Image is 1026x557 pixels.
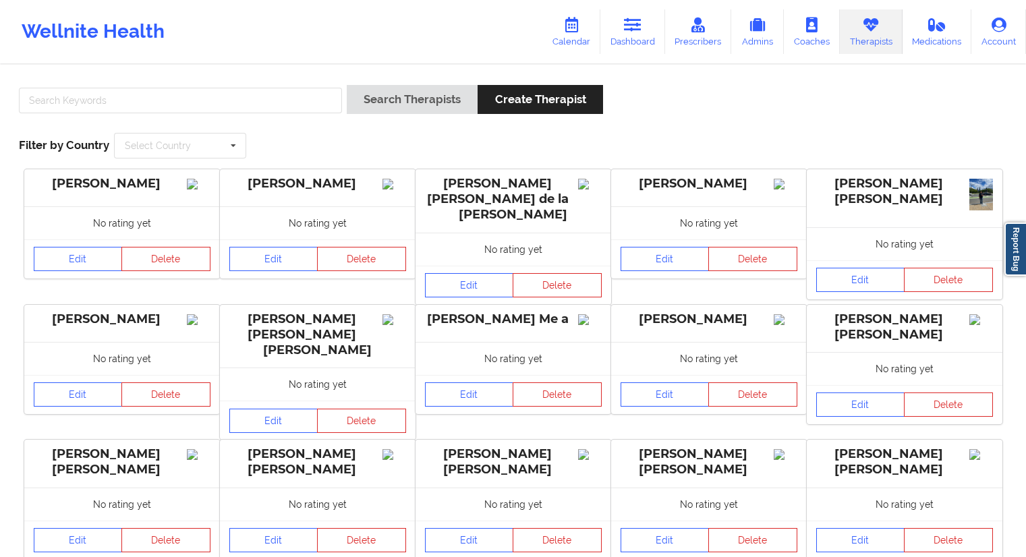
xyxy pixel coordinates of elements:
[611,342,807,375] div: No rating yet
[904,268,993,292] button: Delete
[578,449,602,460] img: Image%2Fplaceholer-image.png
[969,314,993,325] img: Image%2Fplaceholer-image.png
[34,176,210,192] div: [PERSON_NAME]
[187,314,210,325] img: Image%2Fplaceholer-image.png
[425,382,514,407] a: Edit
[425,528,514,552] a: Edit
[611,206,807,239] div: No rating yet
[816,312,993,343] div: [PERSON_NAME] [PERSON_NAME]
[425,446,602,477] div: [PERSON_NAME] [PERSON_NAME]
[382,314,406,325] img: Image%2Fplaceholer-image.png
[229,446,406,477] div: [PERSON_NAME] [PERSON_NAME]
[578,314,602,325] img: Image%2Fplaceholer-image.png
[816,392,905,417] a: Edit
[229,528,318,552] a: Edit
[24,488,220,521] div: No rating yet
[317,247,406,271] button: Delete
[34,528,123,552] a: Edit
[611,488,807,521] div: No rating yet
[774,449,797,460] img: Image%2Fplaceholer-image.png
[731,9,784,54] a: Admins
[416,342,611,375] div: No rating yet
[34,382,123,407] a: Edit
[220,206,416,239] div: No rating yet
[317,528,406,552] button: Delete
[840,9,903,54] a: Therapists
[904,392,993,417] button: Delete
[969,179,993,210] img: af653f90-b5aa-4584-b7ce-bc9dc27affc6_IMG_2483.jpeg
[807,352,1002,385] div: No rating yet
[121,382,210,407] button: Delete
[621,247,710,271] a: Edit
[347,85,478,114] button: Search Therapists
[807,488,1002,521] div: No rating yet
[816,268,905,292] a: Edit
[621,382,710,407] a: Edit
[903,9,972,54] a: Medications
[220,488,416,521] div: No rating yet
[774,179,797,189] img: Image%2Fplaceholer-image.png
[425,176,602,223] div: [PERSON_NAME] [PERSON_NAME] de la [PERSON_NAME]
[34,247,123,271] a: Edit
[816,446,993,477] div: [PERSON_NAME] [PERSON_NAME]
[34,312,210,327] div: [PERSON_NAME]
[542,9,600,54] a: Calendar
[220,368,416,401] div: No rating yet
[382,179,406,189] img: Image%2Fplaceholer-image.png
[121,528,210,552] button: Delete
[621,528,710,552] a: Edit
[19,138,109,152] span: Filter by Country
[425,312,602,327] div: [PERSON_NAME] Me a
[621,312,797,327] div: [PERSON_NAME]
[34,446,210,477] div: [PERSON_NAME] [PERSON_NAME]
[416,233,611,266] div: No rating yet
[382,449,406,460] img: Image%2Fplaceholer-image.png
[708,247,797,271] button: Delete
[600,9,665,54] a: Dashboard
[708,382,797,407] button: Delete
[665,9,732,54] a: Prescribers
[784,9,840,54] a: Coaches
[708,528,797,552] button: Delete
[621,176,797,192] div: [PERSON_NAME]
[578,179,602,189] img: Image%2Fplaceholer-image.png
[971,9,1026,54] a: Account
[121,247,210,271] button: Delete
[774,314,797,325] img: Image%2Fplaceholer-image.png
[807,227,1002,260] div: No rating yet
[969,449,993,460] img: Image%2Fplaceholer-image.png
[19,88,342,113] input: Search Keywords
[816,528,905,552] a: Edit
[187,449,210,460] img: Image%2Fplaceholer-image.png
[229,247,318,271] a: Edit
[229,409,318,433] a: Edit
[229,312,406,358] div: [PERSON_NAME] [PERSON_NAME] [PERSON_NAME]
[24,342,220,375] div: No rating yet
[187,179,210,189] img: Image%2Fplaceholer-image.png
[317,409,406,433] button: Delete
[816,176,993,207] div: [PERSON_NAME] [PERSON_NAME]
[425,273,514,297] a: Edit
[1004,223,1026,276] a: Report Bug
[513,382,602,407] button: Delete
[513,273,602,297] button: Delete
[904,528,993,552] button: Delete
[416,488,611,521] div: No rating yet
[24,206,220,239] div: No rating yet
[513,528,602,552] button: Delete
[621,446,797,477] div: [PERSON_NAME] [PERSON_NAME]
[125,141,191,150] div: Select Country
[229,176,406,192] div: [PERSON_NAME]
[478,85,602,114] button: Create Therapist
